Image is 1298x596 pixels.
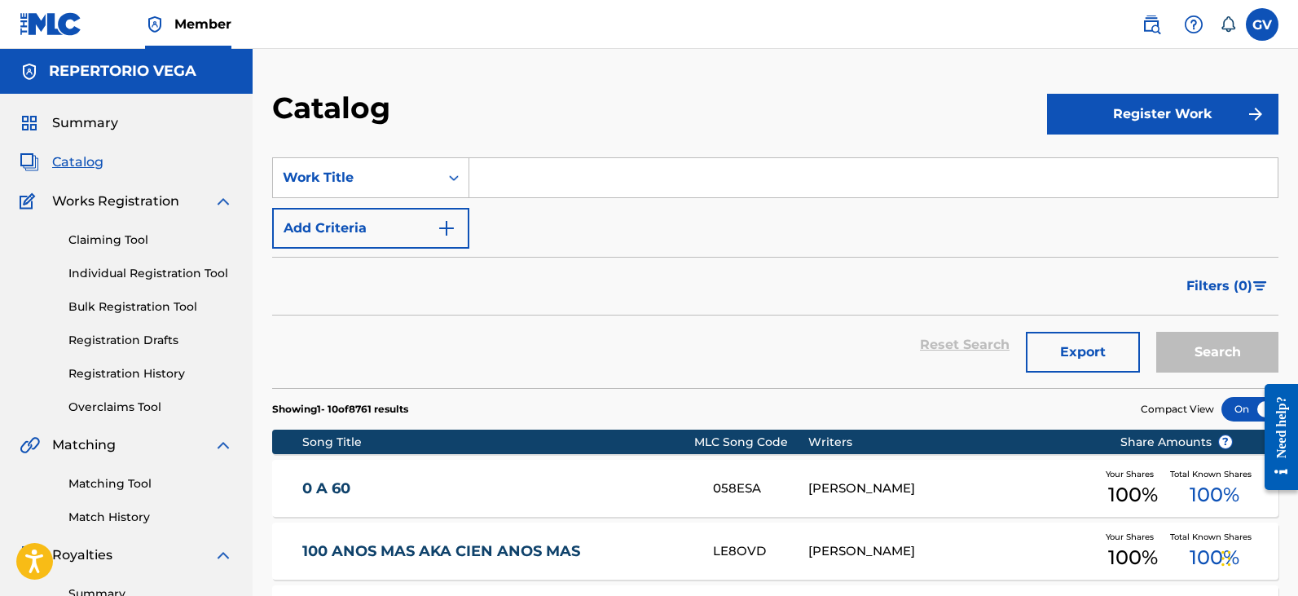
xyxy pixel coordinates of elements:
a: CatalogCatalog [20,152,103,172]
span: Compact View [1141,402,1214,417]
img: Top Rightsholder [145,15,165,34]
span: Summary [52,113,118,133]
p: Showing 1 - 10 of 8761 results [272,402,408,417]
div: LE8OVD [713,542,808,561]
span: Catalog [52,152,103,172]
iframe: Chat Widget [1217,518,1298,596]
img: 9d2ae6d4665cec9f34b9.svg [437,219,456,238]
img: Royalties [20,545,39,565]
div: Arrastrar [1221,534,1231,583]
span: Your Shares [1106,468,1160,480]
a: Individual Registration Tool [68,265,233,282]
img: expand [213,545,233,565]
img: Accounts [20,62,39,82]
img: MLC Logo [20,12,82,36]
img: Matching [20,435,40,455]
img: Summary [20,113,39,133]
div: User Menu [1246,8,1278,41]
img: help [1184,15,1203,34]
span: Share Amounts [1120,434,1233,451]
div: [PERSON_NAME] [808,479,1095,498]
img: f7272a7cc735f4ea7f67.svg [1246,104,1265,124]
div: Widget de chat [1217,518,1298,596]
h2: Catalog [272,90,398,126]
a: Registration Drafts [68,332,233,349]
a: Overclaims Tool [68,399,233,416]
span: Total Known Shares [1170,468,1258,480]
div: Help [1177,8,1210,41]
h5: REPERTORIO VEGA [49,62,196,81]
img: search [1142,15,1161,34]
div: Writers [808,434,1095,451]
form: Search Form [272,157,1278,388]
span: Royalties [52,545,112,565]
img: expand [213,192,233,211]
a: 0 A 60 [302,479,691,498]
div: MLC Song Code [694,434,809,451]
span: Member [174,15,231,33]
button: Filters (0) [1177,266,1278,307]
img: filter [1253,281,1267,291]
span: Total Known Shares [1170,531,1258,543]
span: 100 % [1190,480,1239,510]
div: 058ESA [713,479,808,498]
a: Public Search [1135,8,1168,41]
a: Match History [68,509,233,526]
div: Notifications [1220,16,1236,33]
span: Works Registration [52,192,179,211]
a: Registration History [68,365,233,382]
span: Matching [52,435,116,455]
a: 100 ANOS MAS AKA CIEN ANOS MAS [302,542,691,561]
img: Works Registration [20,192,41,211]
span: Your Shares [1106,531,1160,543]
a: Bulk Registration Tool [68,298,233,316]
a: SummarySummary [20,113,118,133]
span: 100 % [1108,543,1158,572]
div: Song Title [302,434,694,451]
div: Work Title [283,168,429,188]
span: 100 % [1190,543,1239,572]
button: Add Criteria [272,208,469,249]
button: Register Work [1047,94,1278,135]
span: 100 % [1108,480,1158,510]
a: Claiming Tool [68,232,233,249]
span: ? [1219,435,1232,448]
img: Catalog [20,152,39,172]
img: expand [213,435,233,455]
iframe: Resource Center [1252,371,1298,502]
span: Filters ( 0 ) [1186,276,1252,296]
div: [PERSON_NAME] [808,542,1095,561]
button: Export [1026,332,1140,373]
a: Matching Tool [68,475,233,492]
